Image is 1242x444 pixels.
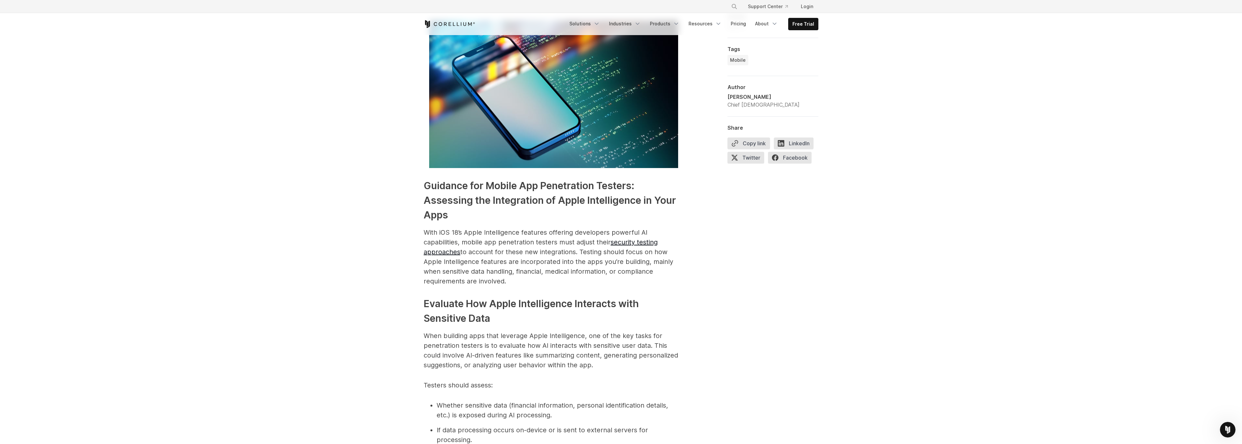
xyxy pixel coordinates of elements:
li: Whether sensitive data (financial information, personal identification details, etc.) is exposed ... [437,400,683,420]
div: Navigation Menu [565,18,818,30]
div: Chief [DEMOGRAPHIC_DATA] [727,101,800,109]
a: Industries [605,18,645,30]
button: Search [728,1,740,12]
div: Author [727,84,818,90]
a: Mobile [727,55,748,65]
a: Resources [685,18,726,30]
a: Free Trial [789,18,818,30]
p: With iOS 18’s Apple Intelligence features offering developers powerful AI capabilities, mobile ap... [424,228,683,286]
div: [PERSON_NAME] [727,93,800,101]
button: Copy link [727,137,770,149]
p: When building apps that leverage Apple Intelligence, one of the key tasks for penetration testers... [424,331,683,370]
img: Modern smart phone with empty screen on digital background with program code. CGI 3D render [429,20,678,168]
strong: Evaluate How Apple Intelligence Interacts with Sensitive Data [424,298,639,324]
div: Share [727,124,818,131]
a: LinkedIn [774,137,817,152]
span: Twitter [727,152,764,163]
p: Testers should assess: [424,380,683,390]
a: Twitter [727,152,768,166]
div: Navigation Menu [723,1,818,12]
a: Solutions [565,18,604,30]
span: LinkedIn [774,137,814,149]
a: Facebook [768,152,815,166]
strong: Guidance for Mobile App Penetration Testers: Assessing the Integration of Apple Intelligence in Y... [424,180,676,221]
a: Corellium Home [424,20,475,28]
iframe: Intercom live chat [1220,422,1236,437]
a: Products [646,18,683,30]
a: Pricing [727,18,750,30]
div: Tags [727,46,818,52]
span: Facebook [768,152,812,163]
a: About [751,18,782,30]
a: Login [796,1,818,12]
a: Support Center [743,1,793,12]
span: Mobile [730,57,746,63]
